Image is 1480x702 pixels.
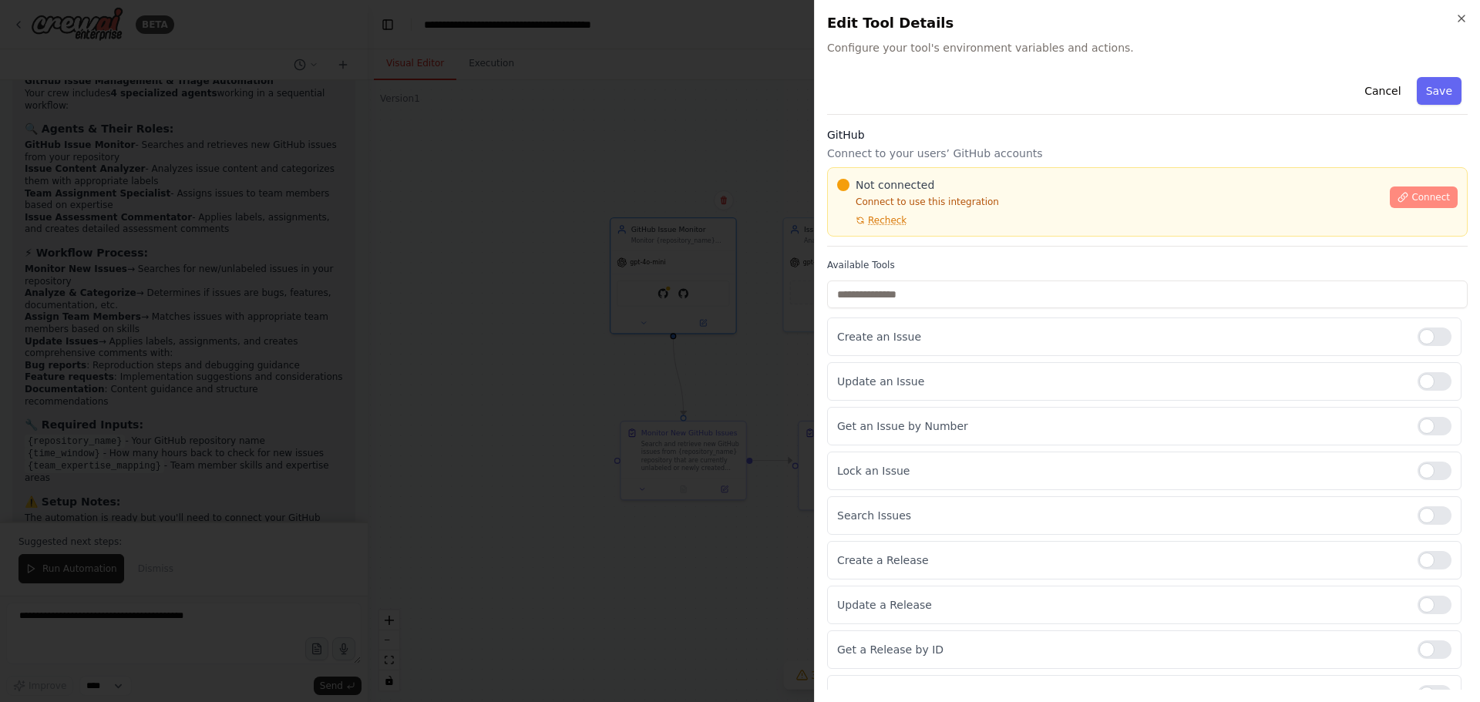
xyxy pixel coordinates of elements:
p: Lock an Issue [837,463,1405,479]
span: Not connected [856,177,934,193]
p: Update an Issue [837,374,1405,389]
p: Create an Issue [837,329,1405,344]
p: Get an Issue by Number [837,418,1405,434]
button: Recheck [837,214,906,227]
p: Search Issues [837,508,1405,523]
label: Available Tools [827,259,1468,271]
h2: Edit Tool Details [827,12,1468,34]
button: Cancel [1355,77,1410,105]
p: Update a Release [837,597,1405,613]
h3: GitHub [827,127,1468,143]
span: Configure your tool's environment variables and actions. [827,40,1468,55]
span: Recheck [868,214,906,227]
button: Connect [1390,186,1458,208]
p: Connect to use this integration [837,196,1381,208]
span: Connect [1411,191,1450,203]
p: Get a Release by ID [837,642,1405,657]
p: Get a Release by Tag Name [837,687,1405,702]
p: Create a Release [837,553,1405,568]
p: Connect to your users’ GitHub accounts [827,146,1468,161]
button: Save [1417,77,1461,105]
